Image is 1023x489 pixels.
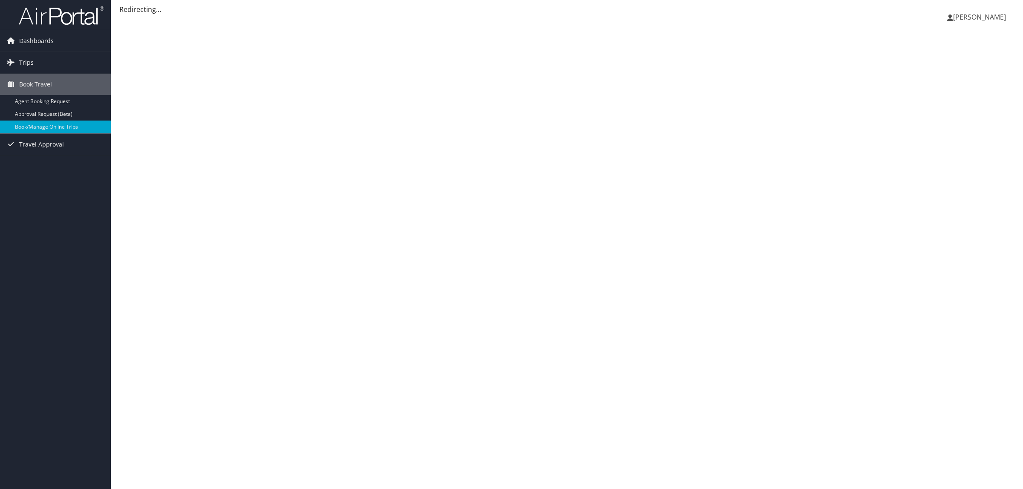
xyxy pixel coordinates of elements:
[19,52,34,73] span: Trips
[19,134,64,155] span: Travel Approval
[19,30,54,52] span: Dashboards
[119,4,1014,14] div: Redirecting...
[953,12,1006,22] span: [PERSON_NAME]
[947,4,1014,30] a: [PERSON_NAME]
[19,6,104,26] img: airportal-logo.png
[19,74,52,95] span: Book Travel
